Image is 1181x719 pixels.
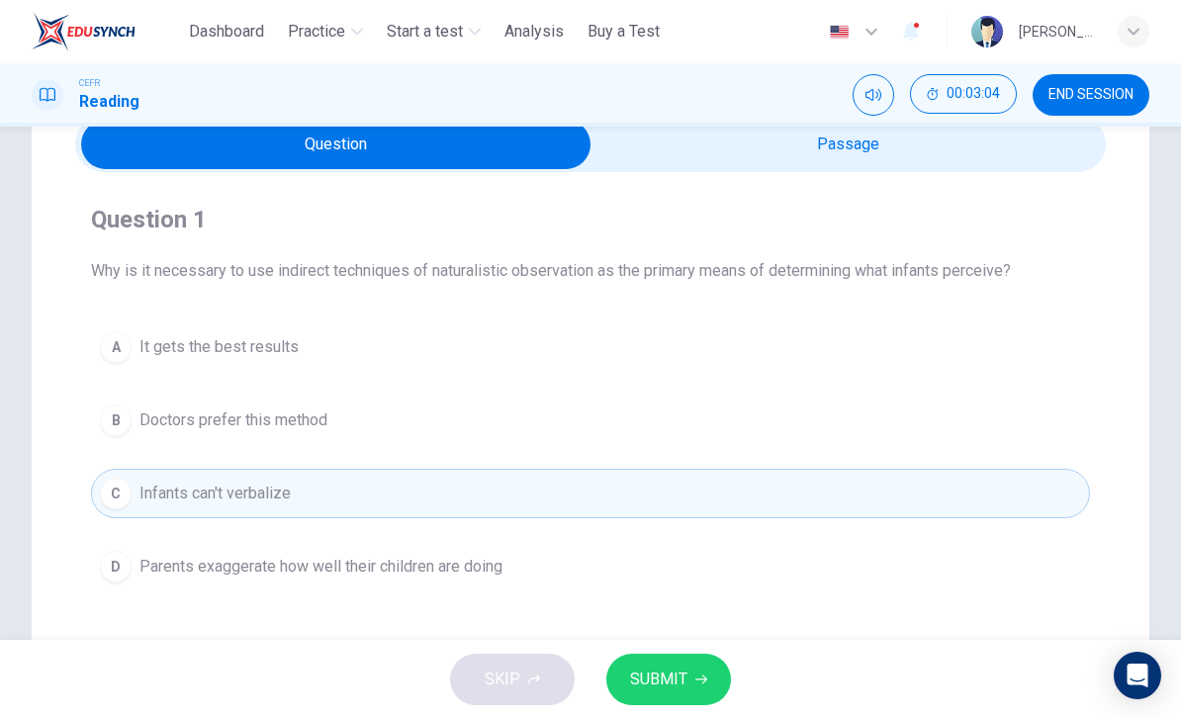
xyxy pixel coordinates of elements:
[1114,652,1161,699] div: Open Intercom Messenger
[910,74,1017,116] div: Hide
[379,14,489,49] button: Start a test
[100,404,132,436] div: B
[139,482,291,505] span: Infants can't verbalize
[139,555,502,579] span: Parents exaggerate how well their children are doing
[91,469,1090,518] button: CInfants can't verbalize
[971,16,1003,47] img: Profile picture
[288,20,345,44] span: Practice
[181,14,272,49] button: Dashboard
[947,86,1000,102] span: 00:03:04
[497,14,572,49] button: Analysis
[100,551,132,583] div: D
[91,259,1090,283] span: Why is it necessary to use indirect techniques of naturalistic observation as the primary means o...
[91,322,1090,372] button: AIt gets the best results
[100,331,132,363] div: A
[630,666,687,693] span: SUBMIT
[280,14,371,49] button: Practice
[79,76,100,90] span: CEFR
[189,20,264,44] span: Dashboard
[504,20,564,44] span: Analysis
[827,25,852,40] img: en
[1033,74,1149,116] button: END SESSION
[606,654,731,705] button: SUBMIT
[910,74,1017,114] button: 00:03:04
[588,20,660,44] span: Buy a Test
[853,74,894,116] div: Mute
[91,204,1090,235] h4: Question 1
[91,542,1090,591] button: DParents exaggerate how well their children are doing
[1048,87,1134,103] span: END SESSION
[139,335,299,359] span: It gets the best results
[1019,20,1094,44] div: [PERSON_NAME] [DATE] HILMI BIN [PERSON_NAME]
[139,408,327,432] span: Doctors prefer this method
[387,20,463,44] span: Start a test
[580,14,668,49] button: Buy a Test
[91,396,1090,445] button: BDoctors prefer this method
[79,90,139,114] h1: Reading
[32,12,136,51] img: ELTC logo
[100,478,132,509] div: C
[32,12,181,51] a: ELTC logo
